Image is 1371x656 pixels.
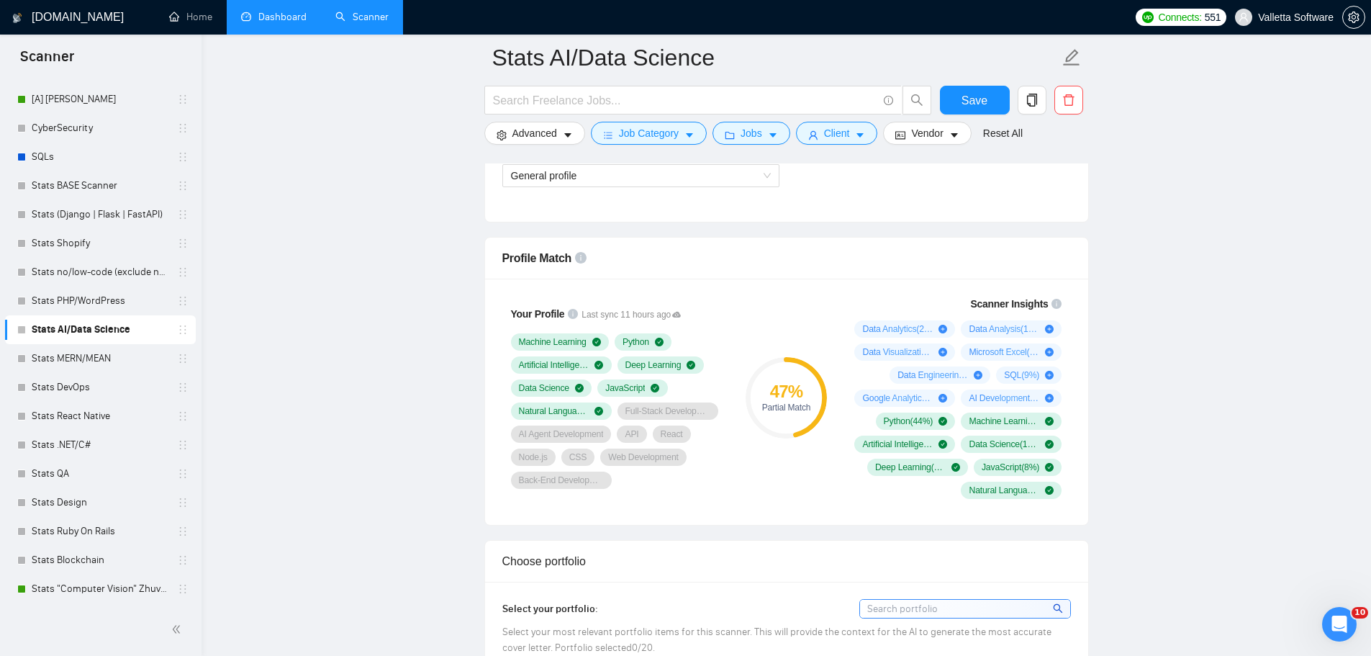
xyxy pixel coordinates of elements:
a: setting [1342,12,1365,23]
span: Full-Stack Development [625,405,710,417]
span: caret-down [855,130,865,140]
span: plus-circle [1045,371,1054,379]
span: check-circle [651,384,659,392]
img: logo [12,6,22,30]
a: Stats React Native [32,402,168,431]
a: Stats MERN/MEAN [32,344,168,373]
a: homeHome [169,11,212,23]
span: delete [1055,94,1082,107]
span: Save [961,91,987,109]
span: info-circle [568,309,578,319]
span: JavaScript ( 8 %) [982,462,1039,473]
a: Stats "Computer Vision" Zhuvagin [32,575,168,603]
span: check-circle [594,407,603,415]
a: Stats .NET/C# [32,431,168,459]
span: Back-End Development [519,475,604,486]
span: info-circle [575,252,587,264]
span: Python ( 44 %) [884,415,933,427]
span: Profile Match [502,252,572,264]
span: Select your most relevant portfolio items for this scanner. This will provide the context for the... [502,626,1051,654]
span: React [661,428,683,440]
span: Last sync 11 hours ago [582,308,681,322]
span: check-circle [938,417,947,426]
span: idcard [895,130,905,140]
span: holder [177,497,189,508]
span: Machine Learning ( 32 %) [969,415,1039,427]
button: delete [1054,86,1083,114]
span: AI Agent Development [519,428,604,440]
span: check-circle [575,384,584,392]
button: search [902,86,931,114]
span: AI Development ( 8 %) [969,392,1039,404]
a: SQLs [32,143,168,171]
iframe: Intercom live chat [1322,607,1357,642]
span: SQL ( 9 %) [1004,369,1039,381]
span: info-circle [884,96,893,105]
span: check-circle [1045,440,1054,449]
input: Search portfolio [860,600,1070,618]
span: Web Development [608,451,679,463]
span: Data Science ( 12 %) [969,439,1039,450]
span: Scanner Insights [970,299,1048,309]
span: Deep Learning [625,359,682,371]
span: check-circle [1045,463,1054,472]
span: holder [177,468,189,480]
a: [A] [PERSON_NAME] [32,85,168,114]
span: Data Visualization ( 17 %) [862,346,933,358]
span: Artificial Intelligence [519,359,589,371]
input: Scanner name... [492,40,1059,76]
div: Choose portfolio [502,541,1071,582]
span: General profile [511,165,771,187]
span: search [1053,601,1065,616]
span: JavaScript [605,382,645,394]
div: 47 % [746,383,827,400]
span: plus-circle [1045,348,1054,356]
span: Machine Learning [519,336,587,348]
button: setting [1342,6,1365,29]
a: Stats Ruby On Rails [32,517,168,546]
span: user [808,130,818,140]
span: holder [177,180,189,192]
span: holder [177,151,189,163]
span: plus-circle [938,348,947,356]
button: folderJobscaret-down [712,122,790,145]
a: Stats PHP/WordPress [32,287,168,315]
a: Stats no/low-code (exclude n8n) [32,258,168,287]
button: idcardVendorcaret-down [883,122,971,145]
button: settingAdvancedcaret-down [484,122,585,145]
span: check-circle [687,361,695,369]
span: holder [177,122,189,134]
span: CSS [569,451,587,463]
span: caret-down [949,130,959,140]
span: Your Profile [511,308,565,320]
span: Microsoft Excel ( 10 %) [969,346,1039,358]
span: holder [177,583,189,595]
span: Python [623,336,649,348]
a: Stats Design [32,488,168,517]
span: edit [1062,48,1081,67]
a: Stats QA [32,459,168,488]
span: check-circle [655,338,664,346]
span: holder [177,554,189,566]
span: setting [497,130,507,140]
span: Data Engineering ( 9 %) [897,369,968,381]
span: holder [177,324,189,336]
span: Data Analysis ( 19 %) [969,323,1039,335]
input: Search Freelance Jobs... [493,91,877,109]
img: upwork-logo.png [1142,12,1154,23]
span: 10 [1352,607,1368,619]
a: CyberSecurity [32,114,168,143]
span: Select your portfolio: [502,603,598,615]
span: Data Analytics ( 25 %) [862,323,933,335]
span: API [625,428,638,440]
button: userClientcaret-down [796,122,878,145]
span: Artificial Intelligence ( 20 %) [862,439,933,450]
span: holder [177,209,189,220]
span: Client [824,125,850,141]
span: Deep Learning ( 11 %) [875,462,946,473]
span: Google Analytics ( 9 %) [862,392,933,404]
span: check-circle [594,361,603,369]
a: Stats DevOps [32,373,168,402]
a: searchScanner [335,11,389,23]
button: barsJob Categorycaret-down [591,122,707,145]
